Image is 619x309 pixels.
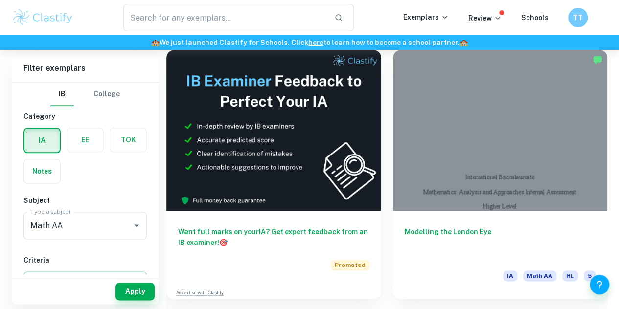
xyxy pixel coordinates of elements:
span: IA [503,270,517,281]
img: Thumbnail [166,50,381,211]
span: 🏫 [459,39,468,46]
h6: Want full marks on your IA ? Get expert feedback from an IB examiner! [178,226,369,248]
h6: Criteria [23,255,147,265]
h6: Subject [23,195,147,206]
button: Apply [115,283,155,300]
span: 5 [584,270,596,281]
button: Notes [24,159,60,183]
span: 🎯 [219,239,228,246]
img: Marked [593,55,602,65]
p: Exemplars [403,12,449,22]
h6: Filter exemplars [12,55,159,82]
span: HL [562,270,578,281]
p: Review [468,13,502,23]
h6: Category [23,111,147,122]
span: Promoted [331,260,369,270]
button: IB [50,83,74,106]
span: Math AA [523,270,556,281]
a: Modelling the London EyeIAMath AAHL5 [393,50,608,299]
button: IA [24,129,60,152]
a: here [308,39,323,46]
button: Open [130,219,143,232]
input: Search for any exemplars... [123,4,326,31]
a: Want full marks on yourIA? Get expert feedback from an IB examiner!PromotedAdvertise with Clastify [166,50,381,299]
label: Type a subject [30,207,71,216]
h6: Modelling the London Eye [405,226,596,259]
a: Advertise with Clastify [176,289,224,296]
button: Select [23,271,147,289]
span: 🏫 [151,39,160,46]
img: Clastify logo [12,8,74,27]
h6: TT [573,12,584,23]
div: Filter type choice [50,83,120,106]
button: EE [67,128,103,152]
button: College [93,83,120,106]
button: Help and Feedback [590,275,609,294]
h6: We just launched Clastify for Schools. Click to learn how to become a school partner. [2,37,617,48]
a: Schools [521,14,549,22]
button: TT [568,8,588,27]
button: TOK [110,128,146,152]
